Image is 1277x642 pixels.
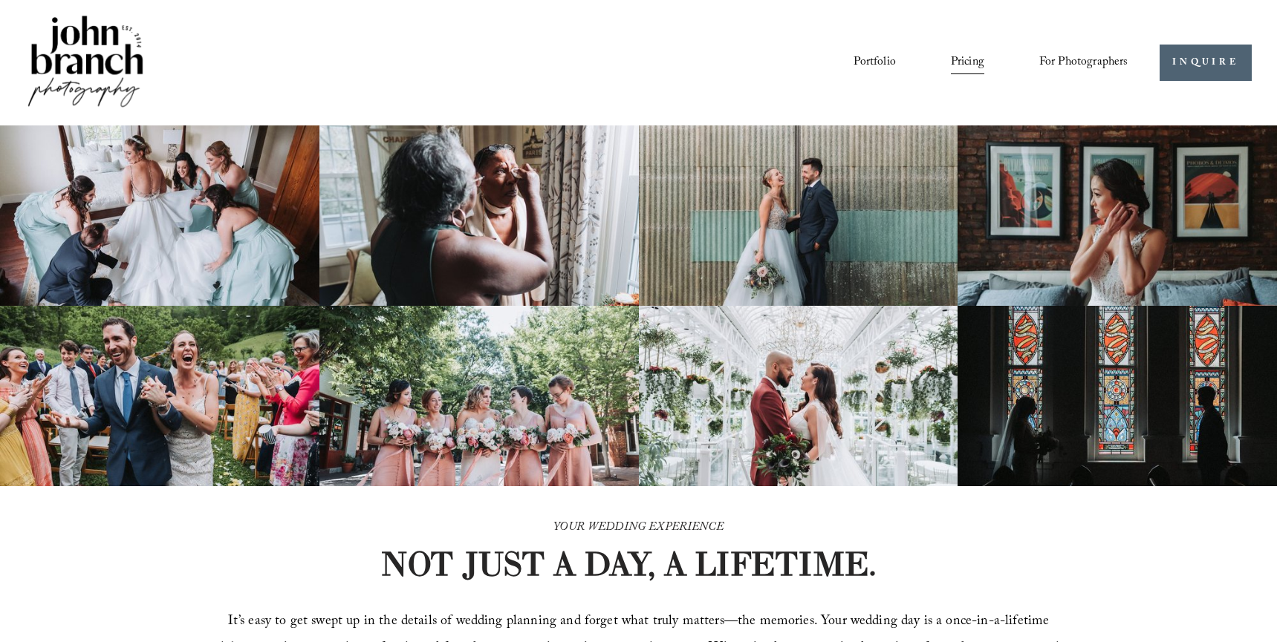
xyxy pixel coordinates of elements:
[958,125,1277,306] img: Bride adjusting earring in front of framed posters on a brick wall.
[553,518,724,538] em: YOUR WEDDING EXPERIENCE
[25,13,146,113] img: John Branch IV Photography
[319,125,639,306] img: Woman applying makeup to another woman near a window with floral curtains and autumn flowers.
[1160,45,1251,81] a: INQUIRE
[951,50,984,76] a: Pricing
[1039,50,1128,76] a: folder dropdown
[319,306,639,486] img: A bride and four bridesmaids in pink dresses, holding bouquets with pink and white flowers, smili...
[1039,51,1128,74] span: For Photographers
[639,306,958,486] img: Bride and groom standing in an elegant greenhouse with chandeliers and lush greenery.
[854,50,895,76] a: Portfolio
[639,125,958,306] img: A bride and groom standing together, laughing, with the bride holding a bouquet in front of a cor...
[380,543,877,584] strong: NOT JUST A DAY, A LIFETIME.
[958,306,1277,486] img: Silhouettes of a bride and groom facing each other in a church, with colorful stained glass windo...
